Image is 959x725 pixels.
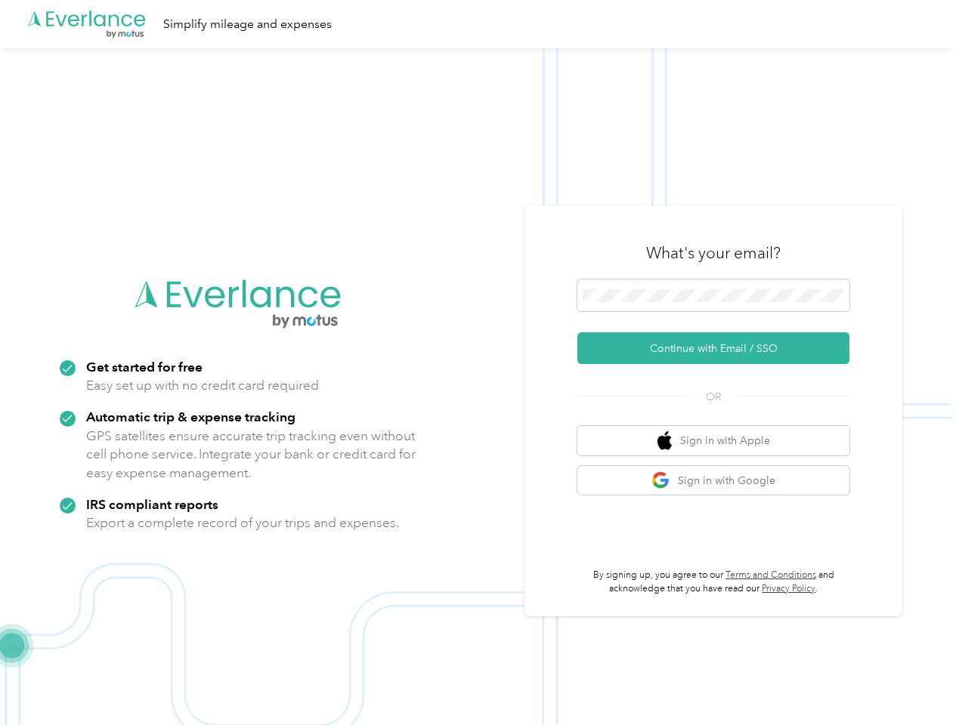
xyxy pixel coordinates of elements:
span: OR [687,389,740,405]
strong: IRS compliant reports [86,496,218,512]
a: Terms and Conditions [725,569,816,581]
img: apple logo [657,431,673,450]
button: Continue with Email / SSO [577,332,849,364]
div: Simplify mileage and expenses [163,15,332,34]
p: By signing up, you agree to our and acknowledge that you have read our . [577,569,849,595]
button: apple logoSign in with Apple [577,426,849,455]
button: google logoSign in with Google [577,466,849,495]
p: GPS satellites ensure accurate trip tracking even without cell phone service. Integrate your bank... [86,427,416,483]
strong: Get started for free [86,359,203,375]
p: Easy set up with no credit card required [86,376,319,395]
h3: What's your email? [646,242,781,264]
img: google logo [651,471,670,490]
a: Privacy Policy [762,583,815,594]
strong: Automatic trip & expense tracking [86,409,295,424]
p: Export a complete record of your trips and expenses. [86,514,399,532]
